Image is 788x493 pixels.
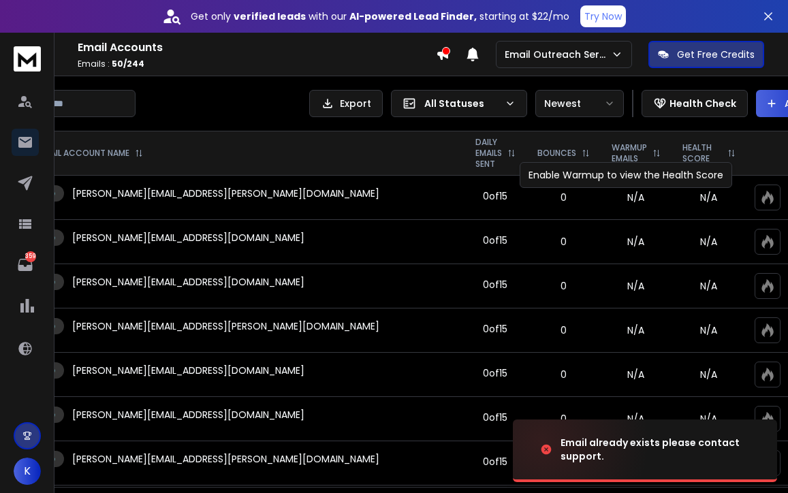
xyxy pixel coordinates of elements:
img: logo [14,46,41,71]
td: N/A [601,264,672,308]
p: N/A [680,323,738,337]
p: 0 [535,368,593,381]
button: K [14,458,41,485]
p: N/A [680,191,738,204]
p: [PERSON_NAME][EMAIL_ADDRESS][DOMAIN_NAME] [72,408,304,422]
p: Get only with our starting at $22/mo [191,10,569,23]
td: N/A [601,308,672,353]
p: Emails : [78,59,436,69]
span: 50 / 244 [112,58,144,69]
div: 0 of 15 [483,234,507,247]
a: 359 [12,251,39,279]
strong: AI-powered Lead Finder, [349,10,477,23]
p: [PERSON_NAME][EMAIL_ADDRESS][DOMAIN_NAME] [72,364,304,377]
div: 0 of 15 [483,455,507,468]
div: Email already exists please contact support. [561,436,761,463]
button: Health Check [642,90,748,117]
div: EMAIL ACCOUNT NAME [40,148,143,159]
p: [PERSON_NAME][EMAIL_ADDRESS][PERSON_NAME][DOMAIN_NAME] [72,452,379,466]
strong: verified leads [234,10,306,23]
p: DAILY EMAILS SENT [475,137,502,170]
p: N/A [680,368,738,381]
button: Newest [535,90,624,117]
p: N/A [680,235,738,249]
p: 0 [535,279,593,293]
img: image [513,413,649,486]
p: [PERSON_NAME][EMAIL_ADDRESS][DOMAIN_NAME] [72,275,304,289]
button: Export [309,90,383,117]
p: 0 [535,235,593,249]
p: Email Outreach Service [505,48,611,61]
p: [PERSON_NAME][EMAIL_ADDRESS][PERSON_NAME][DOMAIN_NAME] [72,187,379,200]
h1: Email Accounts [78,39,436,56]
div: 0 of 15 [483,278,507,291]
div: Enable Warmup to view the Health Score [520,162,732,188]
div: 0 of 15 [483,322,507,336]
p: BOUNCES [537,148,576,159]
p: [PERSON_NAME][EMAIL_ADDRESS][PERSON_NAME][DOMAIN_NAME] [72,319,379,333]
td: N/A [601,397,672,441]
p: Get Free Credits [677,48,755,61]
p: 359 [25,251,36,262]
p: N/A [680,279,738,293]
p: Health Check [669,97,736,110]
p: HEALTH SCORE [682,142,722,164]
td: N/A [601,176,672,220]
p: [PERSON_NAME][EMAIL_ADDRESS][DOMAIN_NAME] [72,231,304,244]
p: All Statuses [424,97,499,110]
p: 0 [535,191,593,204]
button: Get Free Credits [648,41,764,68]
td: N/A [601,353,672,397]
p: 0 [535,323,593,337]
div: 0 of 15 [483,189,507,203]
td: N/A [601,220,672,264]
div: 0 of 15 [483,366,507,380]
button: Try Now [580,5,626,27]
p: Try Now [584,10,622,23]
p: WARMUP EMAILS [612,142,647,164]
div: 0 of 15 [483,411,507,424]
